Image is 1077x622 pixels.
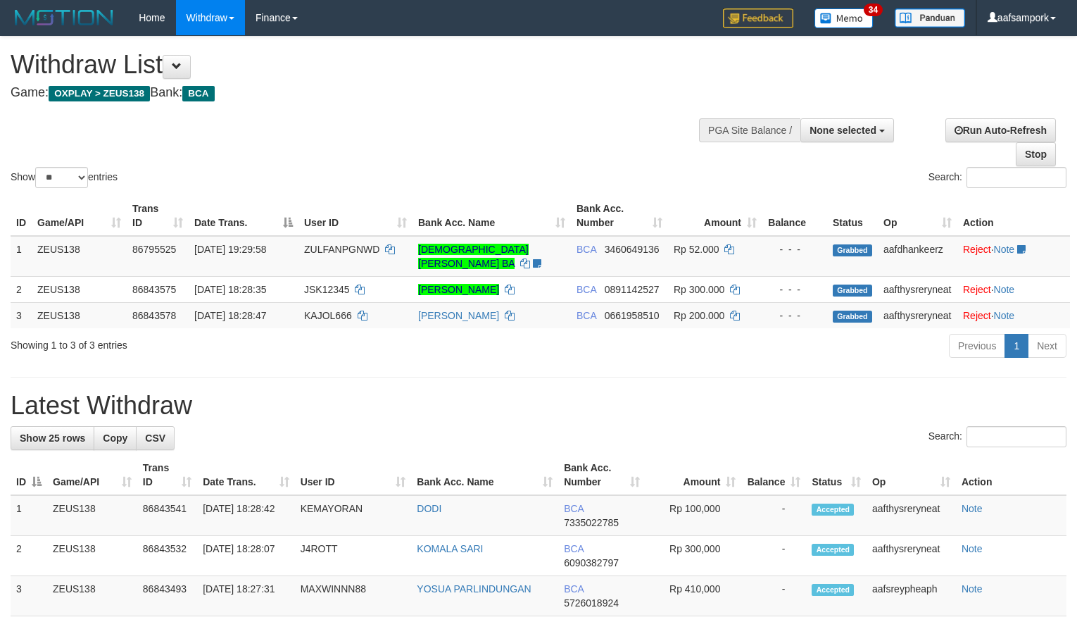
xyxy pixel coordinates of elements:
span: BCA [577,284,596,295]
td: 86843493 [137,576,197,616]
span: Rp 300.000 [674,284,724,295]
label: Search: [928,426,1066,447]
td: MAXWINNN88 [295,576,412,616]
span: Accepted [812,504,854,516]
img: Button%20Memo.svg [814,8,874,28]
td: ZEUS138 [32,302,127,328]
th: Bank Acc. Name: activate to sort column ascending [412,196,571,236]
span: None selected [810,125,876,136]
th: ID: activate to sort column descending [11,455,47,495]
td: ZEUS138 [47,576,137,616]
span: BCA [564,543,584,554]
td: [DATE] 18:28:07 [197,536,295,576]
td: [DATE] 18:27:31 [197,576,295,616]
span: OXPLAY > ZEUS138 [49,86,150,101]
a: [PERSON_NAME] [418,284,499,295]
div: PGA Site Balance / [699,118,800,142]
span: Grabbed [833,311,872,323]
td: aafthysreryneat [867,536,956,576]
span: Accepted [812,544,854,556]
th: ID [11,196,32,236]
th: Status [827,196,878,236]
a: CSV [136,426,175,450]
td: aafthysreryneat [867,495,956,536]
td: KEMAYORAN [295,495,412,536]
td: 2 [11,276,32,302]
img: panduan.png [895,8,965,27]
a: Copy [94,426,137,450]
th: Trans ID: activate to sort column ascending [137,455,197,495]
td: Rp 300,000 [645,536,741,576]
a: YOSUA PARLINDUNGAN [417,583,531,595]
td: · [957,302,1070,328]
td: - [741,536,806,576]
span: CSV [145,433,165,444]
h4: Game: Bank: [11,86,704,100]
th: User ID: activate to sort column ascending [295,455,412,495]
span: Copy [103,433,127,444]
td: aafsreypheaph [867,576,956,616]
span: 34 [864,4,883,16]
td: ZEUS138 [47,495,137,536]
span: BCA [564,583,584,595]
span: BCA [564,503,584,514]
th: Action [956,455,1066,495]
a: KOMALA SARI [417,543,483,554]
td: J4ROTT [295,536,412,576]
th: Op: activate to sort column ascending [867,455,956,495]
h1: Withdraw List [11,51,704,79]
th: User ID: activate to sort column ascending [298,196,412,236]
td: [DATE] 18:28:42 [197,495,295,536]
span: 86843575 [132,284,176,295]
td: 2 [11,536,47,576]
td: · [957,236,1070,277]
td: Rp 100,000 [645,495,741,536]
td: ZEUS138 [47,536,137,576]
a: Stop [1016,142,1056,166]
td: 86843541 [137,495,197,536]
th: Op: activate to sort column ascending [878,196,957,236]
td: ZEUS138 [32,236,127,277]
span: 86843578 [132,310,176,321]
td: aafthysreryneat [878,276,957,302]
td: aafthysreryneat [878,302,957,328]
th: Amount: activate to sort column ascending [645,455,741,495]
a: Note [994,284,1015,295]
span: BCA [182,86,214,101]
a: DODI [417,503,441,514]
span: Show 25 rows [20,433,85,444]
th: Action [957,196,1070,236]
span: [DATE] 18:28:35 [194,284,266,295]
a: [PERSON_NAME] [418,310,499,321]
label: Search: [928,167,1066,188]
th: Balance [762,196,827,236]
th: Status: activate to sort column ascending [806,455,867,495]
a: Run Auto-Refresh [945,118,1056,142]
span: Copy 6090382797 to clipboard [564,557,619,568]
th: Bank Acc. Number: activate to sort column ascending [558,455,645,495]
td: 1 [11,236,32,277]
a: Note [994,310,1015,321]
th: Game/API: activate to sort column ascending [47,455,137,495]
td: aafdhankeerz [878,236,957,277]
span: KAJOL666 [304,310,352,321]
div: - - - [768,282,821,297]
td: 1 [11,495,47,536]
span: Copy 7335022785 to clipboard [564,517,619,528]
a: Reject [963,284,991,295]
div: - - - [768,242,821,256]
a: Previous [949,334,1005,358]
a: [DEMOGRAPHIC_DATA][PERSON_NAME] BA [418,244,529,269]
th: Date Trans.: activate to sort column descending [189,196,298,236]
span: Grabbed [833,285,872,297]
a: Next [1028,334,1066,358]
td: - [741,576,806,616]
button: None selected [800,118,894,142]
td: - [741,495,806,536]
span: [DATE] 19:29:58 [194,244,266,255]
span: Accepted [812,584,854,596]
span: Rp 52.000 [674,244,719,255]
span: ZULFANPGNWD [304,244,379,255]
th: Trans ID: activate to sort column ascending [127,196,189,236]
span: Copy 0891142527 to clipboard [605,284,660,295]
